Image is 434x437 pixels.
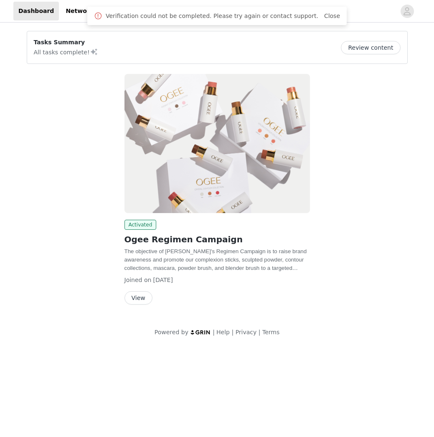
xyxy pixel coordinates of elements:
[259,329,261,335] span: |
[341,41,400,54] button: Review content
[124,295,152,301] a: View
[155,329,188,335] span: Powered by
[231,329,233,335] span: |
[124,248,307,279] span: The objective of [PERSON_NAME]'s Regimen Campaign is to raise brand awareness and promote our com...
[403,5,411,18] div: avatar
[124,233,310,246] h2: Ogee Regimen Campaign
[236,329,257,335] a: Privacy
[153,277,173,283] span: [DATE]
[216,329,230,335] a: Help
[104,2,148,20] a: Your Links
[34,38,98,47] p: Tasks Summary
[124,277,152,283] span: Joined on
[124,74,310,213] img: Ogee
[61,2,102,20] a: Networks
[324,13,340,19] a: Close
[213,329,215,335] span: |
[124,220,157,230] span: Activated
[34,47,98,57] p: All tasks complete!
[262,329,279,335] a: Terms
[13,2,59,20] a: Dashboard
[124,291,152,305] button: View
[106,12,318,20] span: Verification could not be completed. Please try again or contact support.
[190,330,211,335] img: logo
